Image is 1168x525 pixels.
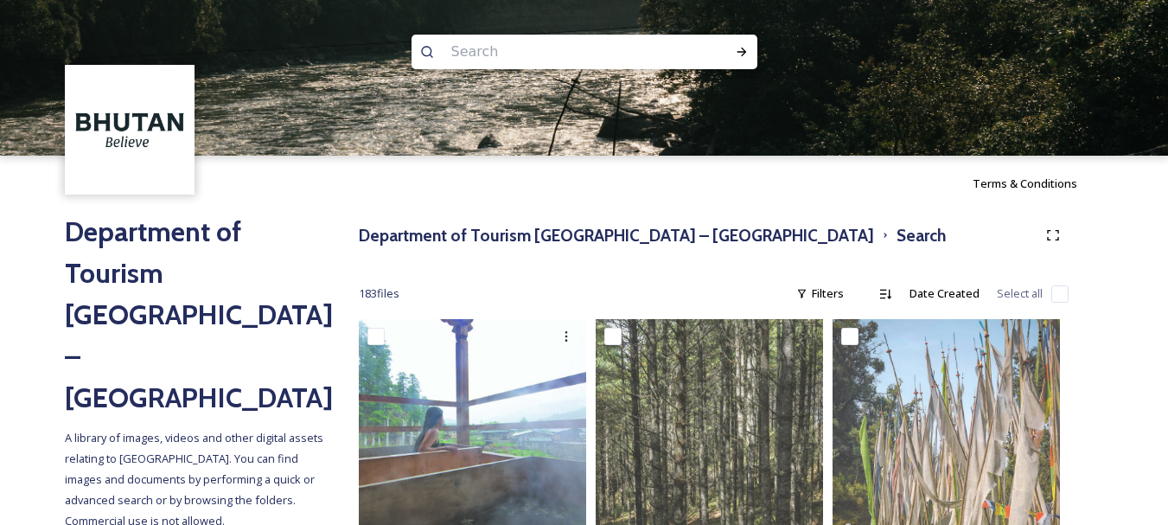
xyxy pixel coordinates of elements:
h2: Department of Tourism [GEOGRAPHIC_DATA] – [GEOGRAPHIC_DATA] [65,211,324,419]
h3: Department of Tourism [GEOGRAPHIC_DATA] – [GEOGRAPHIC_DATA] [359,223,874,248]
a: Terms & Conditions [973,173,1103,194]
div: Date Created [901,277,988,311]
img: BT_Logo_BB_Lockup_CMYK_High%2520Res.jpg [67,67,193,193]
input: Search [443,33,680,71]
h3: Search [897,223,946,248]
span: Select all [997,285,1043,302]
div: Filters [788,277,852,311]
span: Terms & Conditions [973,176,1077,191]
span: 183 file s [359,285,399,302]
